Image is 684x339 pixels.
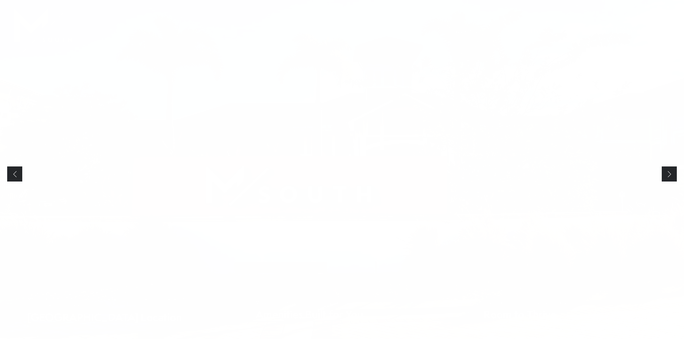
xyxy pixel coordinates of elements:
[652,27,670,33] button: Open Menu
[499,27,553,35] span: [PHONE_NUMBER]
[484,299,572,305] span: Layouts Perfect For Every Lifestyle
[256,299,363,305] span: Modern Lifestyle Centric Spaces
[456,282,684,339] a: Layouts Perfect For Every Lifestyle
[228,282,456,339] a: Modern Lifestyle Centric Spaces
[14,9,72,52] img: MSouth
[484,307,572,322] span: Room to Thrive
[27,310,221,325] span: [GEOGRAPHIC_DATA] Location
[662,166,677,182] a: Next
[454,27,484,35] a: Book a Tour
[7,166,22,182] a: Previous
[256,307,363,322] span: Amenities Built for You
[499,27,553,35] a: Call Us at 813-570-8014
[582,24,637,36] a: Find Your Home
[27,296,221,308] span: Minutes from [GEOGRAPHIC_DATA], [GEOGRAPHIC_DATA], & [GEOGRAPHIC_DATA]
